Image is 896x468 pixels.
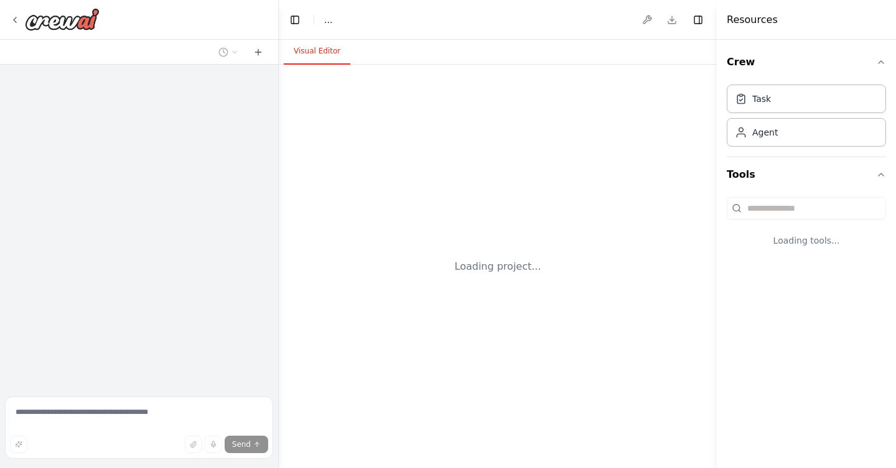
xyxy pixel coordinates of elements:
[248,45,268,60] button: Start a new chat
[727,224,886,257] div: Loading tools...
[284,39,350,65] button: Visual Editor
[752,93,771,105] div: Task
[455,259,541,274] div: Loading project...
[689,11,707,29] button: Hide right sidebar
[286,11,304,29] button: Hide left sidebar
[25,8,100,30] img: Logo
[752,126,778,139] div: Agent
[324,14,332,26] span: ...
[727,192,886,267] div: Tools
[205,436,222,453] button: Click to speak your automation idea
[232,439,251,449] span: Send
[185,436,202,453] button: Upload files
[727,12,778,27] h4: Resources
[727,157,886,192] button: Tools
[10,436,27,453] button: Improve this prompt
[213,45,243,60] button: Switch to previous chat
[727,45,886,80] button: Crew
[727,80,886,157] div: Crew
[225,436,268,453] button: Send
[324,14,332,26] nav: breadcrumb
